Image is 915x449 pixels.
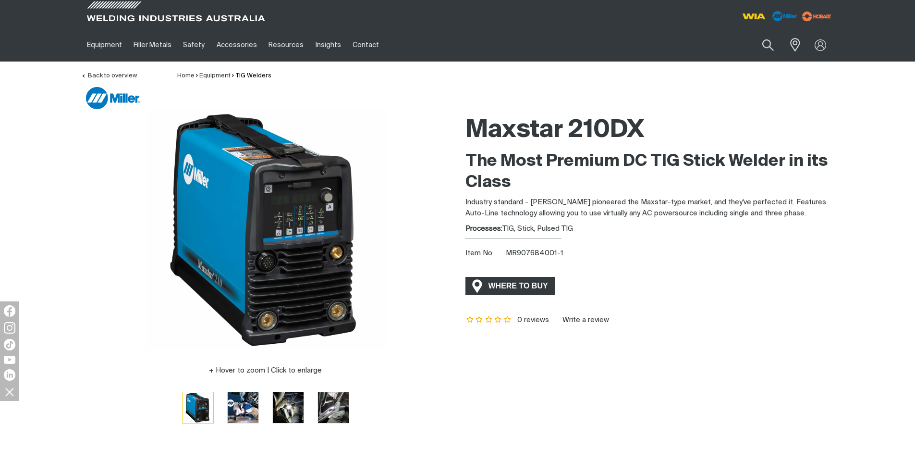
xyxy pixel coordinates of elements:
h2: The Most Premium DC TIG Stick Welder in its Class [465,151,834,193]
a: Home [177,73,195,79]
button: Search products [752,34,784,56]
span: MR907684001-1 [506,249,563,257]
a: Equipment [81,28,128,62]
a: Equipment [199,73,231,79]
button: Go to slide 3 [272,392,304,424]
img: Maxstar 210DX [183,392,213,423]
span: 0 reviews [517,316,549,324]
input: Product name or item number... [739,34,784,56]
img: Maxstar 210DX [146,110,386,350]
span: Rating: {0} [465,317,512,324]
strong: Processes: [465,225,502,232]
a: Write a review [555,316,609,324]
a: Filler Metals [128,28,177,62]
button: Go to slide 4 [317,392,349,424]
div: TIG, Stick, Pulsed TIG [465,224,834,235]
button: Go to slide 2 [227,392,259,424]
img: Maxstar 210DX [318,392,349,423]
button: Go to slide 1 [182,392,214,424]
nav: Main [81,28,646,62]
img: Miller [86,87,140,109]
div: Industry standard - [PERSON_NAME] pioneered the Maxstar-type market, and they've perfected it. Fe... [465,151,834,219]
img: Maxstar 210DX [273,392,304,423]
a: Resources [263,28,309,62]
img: hide socials [1,384,18,400]
img: TikTok [4,339,15,350]
span: Item No. [465,248,504,259]
img: Instagram [4,322,15,334]
h1: Maxstar 210DX [465,115,834,146]
a: WHERE TO BUY [465,277,555,295]
nav: Breadcrumb [177,71,271,81]
span: WHERE TO BUY [482,278,554,294]
img: YouTube [4,356,15,364]
a: Contact [347,28,385,62]
a: Insights [309,28,346,62]
a: Back to overview [81,73,137,79]
img: LinkedIn [4,369,15,381]
a: Accessories [211,28,263,62]
a: TIG Welders [236,73,271,79]
img: Maxstar 210DX [228,392,258,423]
button: Hover to zoom | Click to enlarge [203,365,328,376]
img: Facebook [4,305,15,317]
img: miller [799,9,834,24]
a: Safety [177,28,210,62]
